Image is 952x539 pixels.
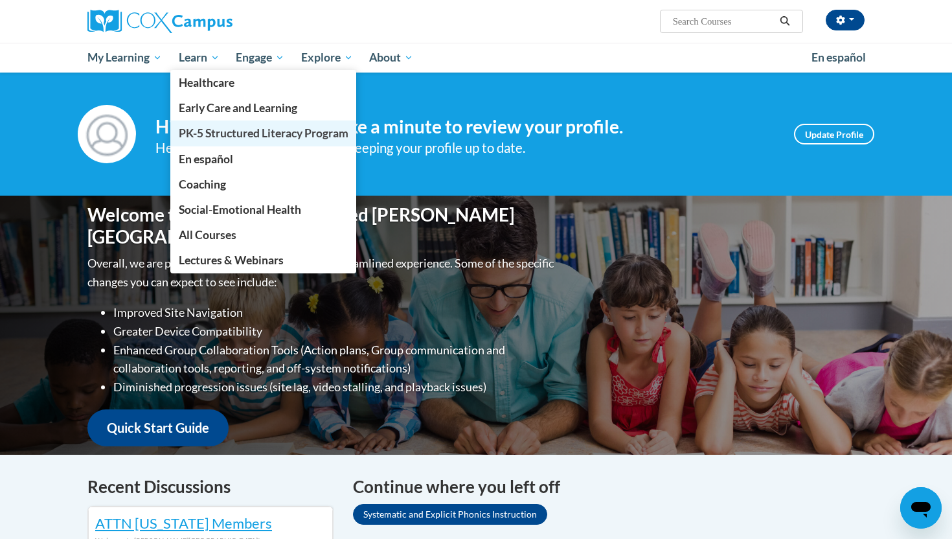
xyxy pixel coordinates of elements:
[170,247,357,273] a: Lectures & Webinars
[87,50,162,65] span: My Learning
[155,137,775,159] div: Help improve your experience by keeping your profile up to date.
[170,70,357,95] a: Healthcare
[811,51,866,64] span: En español
[170,120,357,146] a: PK-5 Structured Literacy Program
[179,178,226,191] span: Coaching
[672,14,775,29] input: Search Courses
[179,253,284,267] span: Lectures & Webinars
[179,76,234,89] span: Healthcare
[87,204,557,247] h1: Welcome to the new and improved [PERSON_NAME][GEOGRAPHIC_DATA]
[227,43,293,73] a: Engage
[179,101,297,115] span: Early Care and Learning
[78,105,136,163] img: Profile Image
[170,172,357,197] a: Coaching
[87,10,334,33] a: Cox Campus
[353,474,865,499] h4: Continue where you left off
[170,146,357,172] a: En español
[179,152,233,166] span: En español
[95,514,272,532] a: ATTN [US_STATE] Members
[113,341,557,378] li: Enhanced Group Collaboration Tools (Action plans, Group communication and collaboration tools, re...
[369,50,413,65] span: About
[170,197,357,222] a: Social-Emotional Health
[87,409,229,446] a: Quick Start Guide
[179,203,301,216] span: Social-Emotional Health
[353,504,547,525] a: Systematic and Explicit Phonics Instruction
[826,10,865,30] button: Account Settings
[170,95,357,120] a: Early Care and Learning
[170,43,228,73] a: Learn
[236,50,284,65] span: Engage
[155,116,775,138] h4: Hi [PERSON_NAME]! Take a minute to review your profile.
[179,126,348,140] span: PK-5 Structured Literacy Program
[361,43,422,73] a: About
[87,10,232,33] img: Cox Campus
[803,44,874,71] a: En español
[87,474,334,499] h4: Recent Discussions
[179,228,236,242] span: All Courses
[113,322,557,341] li: Greater Device Compatibility
[293,43,361,73] a: Explore
[170,222,357,247] a: All Courses
[794,124,874,144] a: Update Profile
[79,43,170,73] a: My Learning
[113,303,557,322] li: Improved Site Navigation
[301,50,353,65] span: Explore
[87,254,557,292] p: Overall, we are proud to provide you with a more streamlined experience. Some of the specific cha...
[113,378,557,396] li: Diminished progression issues (site lag, video stalling, and playback issues)
[775,14,795,29] button: Search
[179,50,220,65] span: Learn
[68,43,884,73] div: Main menu
[900,487,942,529] iframe: Button to launch messaging window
